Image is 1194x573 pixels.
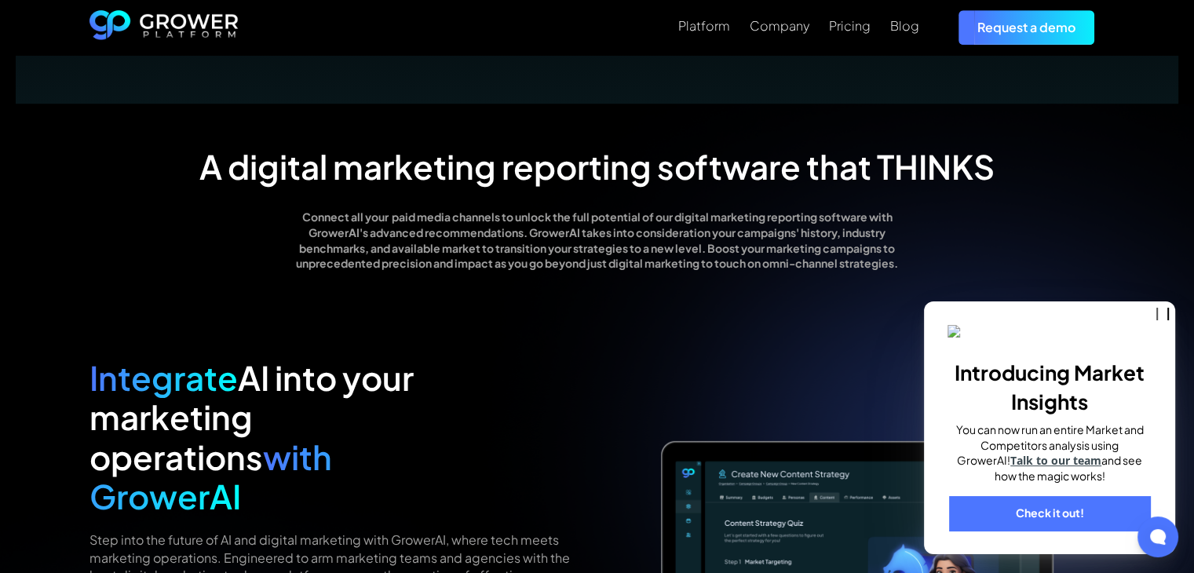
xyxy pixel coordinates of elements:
[1010,453,1101,468] a: Talk to our team
[1156,308,1169,320] button: close
[955,359,1145,414] b: Introducing Market Insights
[829,16,871,35] a: Pricing
[295,210,899,271] p: Connect all your paid media channels to unlock the full potential of our digital marketing report...
[949,496,1150,531] a: Check it out!
[750,16,809,35] a: Company
[750,18,809,33] div: Company
[89,436,332,516] span: with GrowerAI
[948,325,1152,340] img: _p793ks5ak-banner
[890,18,919,33] div: Blog
[89,356,238,398] span: Integrate
[890,16,919,35] a: Blog
[678,18,730,33] div: Platform
[678,16,730,35] a: Platform
[199,147,995,186] h2: A digital marketing reporting software that THINKS
[89,10,239,45] a: home
[89,358,449,516] h2: AI into your marketing operations
[958,10,1094,44] a: Request a demo
[948,422,1152,484] p: You can now run an entire Market and Competitors analysis using GrowerAI! and see how the magic w...
[829,18,871,33] div: Pricing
